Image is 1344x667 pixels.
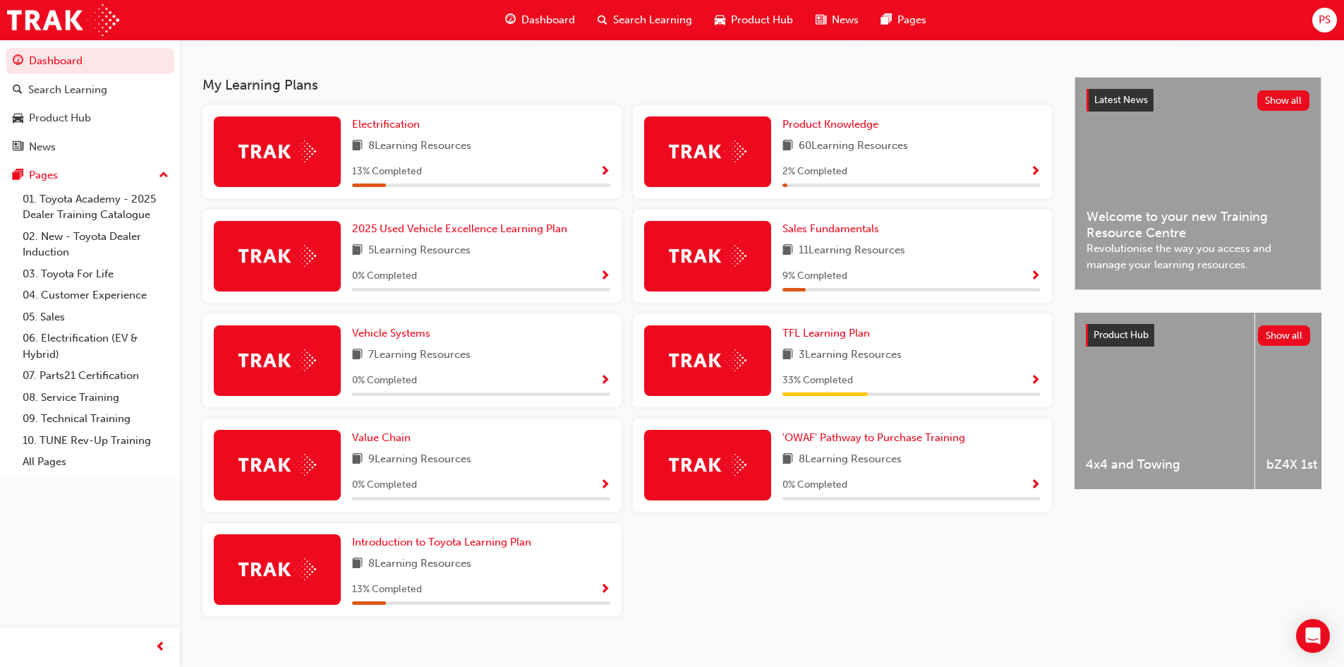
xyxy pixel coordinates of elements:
[238,140,316,162] img: Trak
[1257,90,1310,111] button: Show all
[816,11,826,29] span: news-icon
[155,639,166,656] span: prev-icon
[782,347,793,364] span: book-icon
[29,167,58,184] div: Pages
[600,581,610,599] button: Show Progress
[598,11,607,29] span: search-icon
[782,138,793,155] span: book-icon
[238,454,316,476] img: Trak
[600,166,610,179] span: Show Progress
[352,327,430,339] span: Vehicle Systems
[13,55,23,68] span: guage-icon
[352,536,531,548] span: Introduction to Toyota Learning Plan
[13,169,23,182] span: pages-icon
[782,451,793,469] span: book-icon
[352,555,363,573] span: book-icon
[715,11,725,29] span: car-icon
[1094,94,1148,106] span: Latest News
[782,242,793,260] span: book-icon
[782,116,884,133] a: Product Knowledge
[832,12,859,28] span: News
[881,11,892,29] span: pages-icon
[669,140,746,162] img: Trak
[13,84,23,97] span: search-icon
[352,116,425,133] a: Electrification
[600,270,610,283] span: Show Progress
[1086,209,1309,241] span: Welcome to your new Training Resource Centre
[613,12,692,28] span: Search Learning
[352,222,567,235] span: 2025 Used Vehicle Excellence Learning Plan
[352,347,363,364] span: book-icon
[17,451,174,473] a: All Pages
[352,430,416,446] a: Value Chain
[1074,313,1254,489] a: 4x4 and Towing
[6,134,174,160] a: News
[352,582,422,598] span: 13 % Completed
[782,430,971,446] a: 'OWAF' Pathway to Purchase Training
[782,164,847,180] span: 2 % Completed
[870,6,938,35] a: pages-iconPages
[782,431,965,444] span: 'OWAF' Pathway to Purchase Training
[29,139,56,155] div: News
[352,138,363,155] span: book-icon
[731,12,793,28] span: Product Hub
[1258,325,1311,346] button: Show all
[1086,241,1309,272] span: Revolutionise the way you access and manage your learning resources.
[17,387,174,409] a: 08. Service Training
[799,242,905,260] span: 11 Learning Resources
[600,375,610,387] span: Show Progress
[17,188,174,226] a: 01. Toyota Academy - 2025 Dealer Training Catalogue
[1030,166,1041,179] span: Show Progress
[17,306,174,328] a: 05. Sales
[17,408,174,430] a: 09. Technical Training
[17,226,174,263] a: 02. New - Toyota Dealer Induction
[368,138,471,155] span: 8 Learning Resources
[782,222,879,235] span: Sales Fundamentals
[1086,324,1310,347] a: Product HubShow all
[703,6,804,35] a: car-iconProduct Hub
[799,451,902,469] span: 8 Learning Resources
[600,372,610,390] button: Show Progress
[6,48,174,74] a: Dashboard
[782,268,847,284] span: 9 % Completed
[505,11,516,29] span: guage-icon
[352,477,417,493] span: 0 % Completed
[600,163,610,181] button: Show Progress
[368,451,471,469] span: 9 Learning Resources
[669,349,746,371] img: Trak
[799,347,902,364] span: 3 Learning Resources
[1094,329,1149,341] span: Product Hub
[1030,372,1041,390] button: Show Progress
[6,162,174,188] button: Pages
[1030,375,1041,387] span: Show Progress
[352,373,417,389] span: 0 % Completed
[6,105,174,131] a: Product Hub
[7,4,119,36] img: Trak
[28,82,107,98] div: Search Learning
[799,138,908,155] span: 60 Learning Resources
[521,12,575,28] span: Dashboard
[352,325,436,342] a: Vehicle Systems
[1296,619,1330,653] div: Open Intercom Messenger
[1086,89,1309,112] a: Latest NewsShow all
[782,477,847,493] span: 0 % Completed
[368,347,471,364] span: 7 Learning Resources
[600,479,610,492] span: Show Progress
[159,167,169,185] span: up-icon
[17,430,174,452] a: 10. TUNE Rev-Up Training
[1312,8,1337,32] button: PS
[782,118,878,131] span: Product Knowledge
[17,328,174,365] a: 06. Electrification (EV & Hybrid)
[17,263,174,285] a: 03. Toyota For Life
[494,6,586,35] a: guage-iconDashboard
[1074,77,1321,290] a: Latest NewsShow allWelcome to your new Training Resource CentreRevolutionise the way you access a...
[1030,268,1041,285] button: Show Progress
[1030,479,1041,492] span: Show Progress
[669,454,746,476] img: Trak
[352,118,420,131] span: Electrification
[17,365,174,387] a: 07. Parts21 Certification
[352,431,411,444] span: Value Chain
[238,245,316,267] img: Trak
[1086,457,1243,473] span: 4x4 and Towing
[352,164,422,180] span: 13 % Completed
